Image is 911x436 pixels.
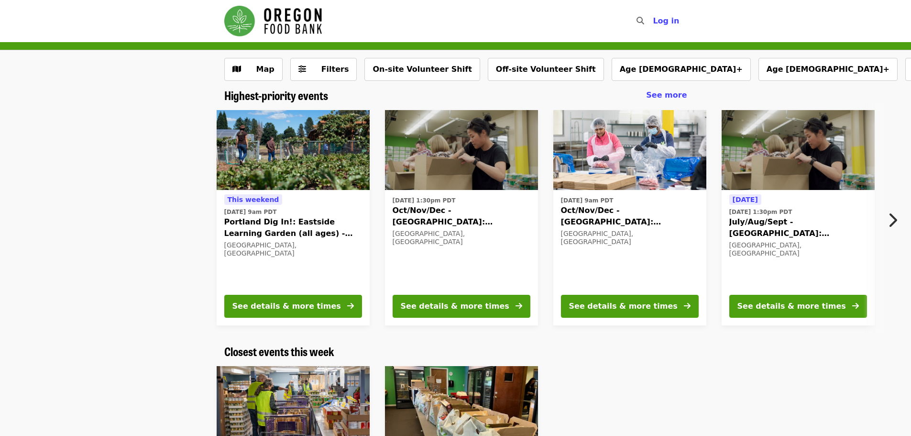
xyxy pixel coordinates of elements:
[729,208,792,216] time: [DATE] 1:30pm PDT
[684,302,691,311] i: arrow-right icon
[561,230,699,246] div: [GEOGRAPHIC_DATA], [GEOGRAPHIC_DATA]
[347,302,354,311] i: arrow-right icon
[217,345,695,358] div: Closest events this week
[758,58,898,81] button: Age [DEMOGRAPHIC_DATA]+
[217,110,370,325] a: See details for "Portland Dig In!: Eastside Learning Garden (all ages) - Aug/Sept/Oct"
[224,345,334,358] a: Closest events this week
[729,241,867,257] div: [GEOGRAPHIC_DATA], [GEOGRAPHIC_DATA]
[645,11,687,31] button: Log in
[553,110,706,190] img: Oct/Nov/Dec - Beaverton: Repack/Sort (age 10+) organized by Oregon Food Bank
[737,301,846,312] div: See details & more times
[729,295,867,318] button: See details & more times
[561,196,614,205] time: [DATE] 9am PDT
[393,295,530,318] button: See details & more times
[232,65,241,74] i: map icon
[298,65,306,74] i: sliders-h icon
[224,89,328,102] a: Highest-priority events
[653,16,679,25] span: Log in
[561,205,699,228] span: Oct/Nov/Dec - [GEOGRAPHIC_DATA]: Repack/Sort (age [DEMOGRAPHIC_DATA]+)
[364,58,480,81] button: On-site Volunteer Shift
[256,65,274,74] span: Map
[569,301,678,312] div: See details & more times
[488,58,604,81] button: Off-site Volunteer Shift
[224,6,322,36] img: Oregon Food Bank - Home
[224,216,362,239] span: Portland Dig In!: Eastside Learning Garden (all ages) - Aug/Sept/Oct
[516,302,522,311] i: arrow-right icon
[733,196,758,203] span: [DATE]
[729,216,867,239] span: July/Aug/Sept - [GEOGRAPHIC_DATA]: Repack/Sort (age [DEMOGRAPHIC_DATA]+)
[217,89,695,102] div: Highest-priority events
[650,10,658,33] input: Search
[228,196,279,203] span: This weekend
[561,295,699,318] button: See details & more times
[612,58,751,81] button: Age [DEMOGRAPHIC_DATA]+
[385,110,538,190] img: Oct/Nov/Dec - Portland: Repack/Sort (age 8+) organized by Oregon Food Bank
[321,65,349,74] span: Filters
[879,207,911,234] button: Next item
[722,110,875,325] a: See details for "July/Aug/Sept - Portland: Repack/Sort (age 8+)"
[224,343,334,359] span: Closest events this week
[393,230,530,246] div: [GEOGRAPHIC_DATA], [GEOGRAPHIC_DATA]
[224,295,362,318] button: See details & more times
[217,110,370,190] img: Portland Dig In!: Eastside Learning Garden (all ages) - Aug/Sept/Oct organized by Oregon Food Bank
[852,302,859,311] i: arrow-right icon
[888,211,897,229] i: chevron-right icon
[646,90,687,100] span: See more
[553,110,706,325] a: See details for "Oct/Nov/Dec - Beaverton: Repack/Sort (age 10+)"
[393,205,530,228] span: Oct/Nov/Dec - [GEOGRAPHIC_DATA]: Repack/Sort (age [DEMOGRAPHIC_DATA]+)
[401,301,509,312] div: See details & more times
[224,241,362,257] div: [GEOGRAPHIC_DATA], [GEOGRAPHIC_DATA]
[646,89,687,101] a: See more
[290,58,357,81] button: Filters (0 selected)
[393,196,456,205] time: [DATE] 1:30pm PDT
[224,87,328,103] span: Highest-priority events
[224,208,277,216] time: [DATE] 9am PDT
[722,110,875,190] img: July/Aug/Sept - Portland: Repack/Sort (age 8+) organized by Oregon Food Bank
[232,301,341,312] div: See details & more times
[637,16,644,25] i: search icon
[385,110,538,325] a: See details for "Oct/Nov/Dec - Portland: Repack/Sort (age 8+)"
[224,58,283,81] button: Show map view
